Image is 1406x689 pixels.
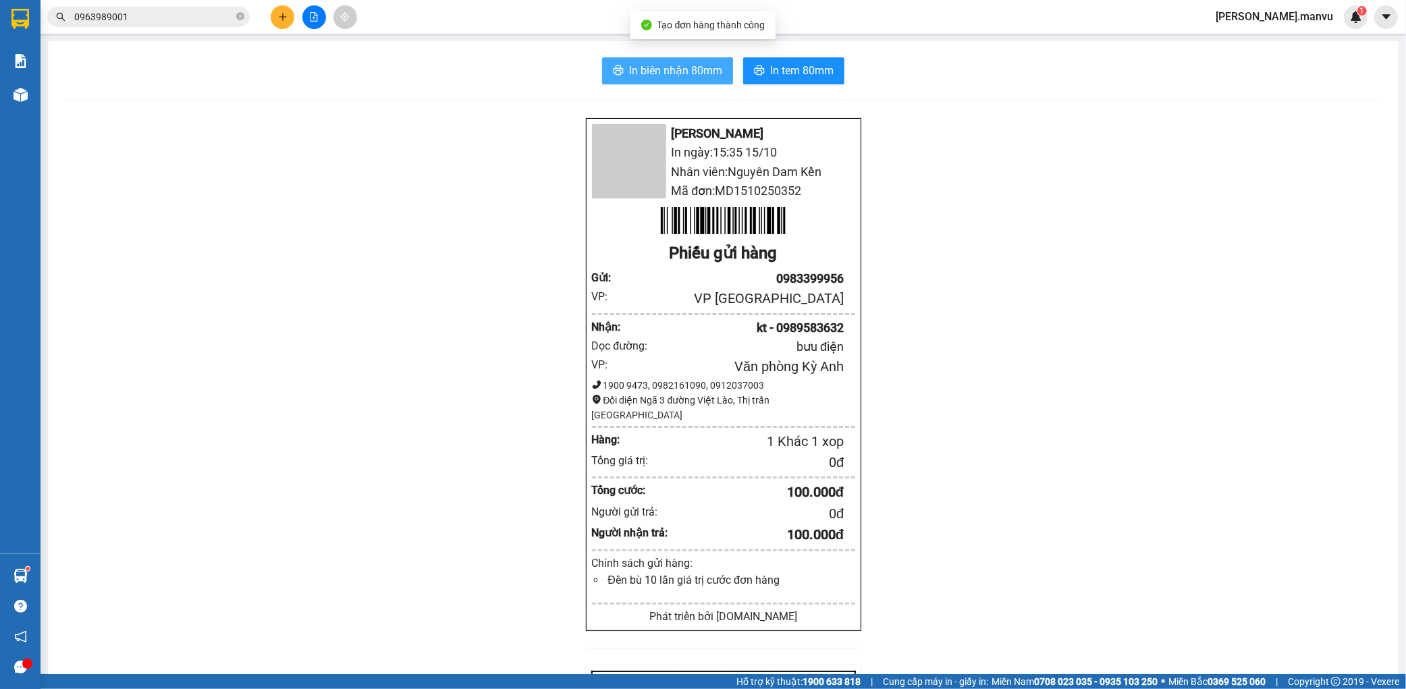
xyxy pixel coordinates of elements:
strong: 1900 633 818 [803,676,861,687]
span: In tem 80mm [770,62,834,79]
span: In biên nhận 80mm [629,62,722,79]
div: VP: [592,288,625,305]
div: VP: [592,356,625,373]
img: warehouse-icon [13,88,28,102]
div: 1 Khác 1 xop [647,431,844,452]
span: Miền Nam [992,674,1158,689]
div: Gửi : [592,269,625,286]
li: [PERSON_NAME] [592,124,855,143]
img: warehouse-icon [13,569,28,583]
span: question-circle [14,600,27,613]
span: Miền Bắc [1168,674,1266,689]
li: Mã đơn: MD1510250352 [592,182,855,200]
span: close-circle [236,11,244,24]
span: aim [340,12,350,22]
span: Tạo đơn hàng thành công [657,20,765,30]
div: Đối diện Ngã 3 đường Việt Lào, Thị trấn [GEOGRAPHIC_DATA] [592,393,855,422]
div: Người nhận trả: [592,524,669,541]
span: phone [592,380,601,389]
div: Người gửi trả: [592,503,669,520]
sup: 1 [26,567,30,571]
div: bưu điện [657,337,844,356]
button: file-add [302,5,326,29]
span: caret-down [1380,11,1393,23]
span: close-circle [236,12,244,20]
span: search [56,12,65,22]
sup: 1 [1357,6,1367,16]
span: check-circle [641,20,652,30]
button: caret-down [1374,5,1398,29]
span: file-add [309,12,319,22]
button: printerIn tem 80mm [743,57,844,84]
span: plus [278,12,288,22]
img: icon-new-feature [1350,11,1362,23]
li: Nhân viên: Nguyên Dam Kền [592,163,855,182]
div: Dọc đường: [592,337,658,354]
span: [PERSON_NAME].manvu [1205,8,1344,25]
span: | [1276,674,1278,689]
strong: 0369 525 060 [1208,676,1266,687]
span: 1 [1359,6,1364,16]
span: notification [14,630,27,643]
div: 1900 9473, 0982161090, 0912037003 [592,378,855,393]
span: ⚪️ [1161,679,1165,684]
div: 100.000 đ [668,524,844,545]
button: plus [271,5,294,29]
input: Tìm tên, số ĐT hoặc mã đơn [74,9,234,24]
div: Văn phòng Kỳ Anh [624,356,844,377]
li: In ngày: 15:35 15/10 [592,143,855,162]
div: Tổng giá trị: [592,452,669,469]
li: [PERSON_NAME] [7,81,157,100]
span: environment [592,395,601,404]
div: Chính sách gửi hàng: [592,555,855,572]
button: aim [333,5,357,29]
div: Phát triển bởi [DOMAIN_NAME] [592,608,855,625]
span: | [871,674,873,689]
span: message [14,661,27,673]
div: Hàng: [592,431,647,448]
div: 0983399956 [624,269,844,288]
span: printer [613,65,624,78]
div: 0 đ [668,503,844,524]
div: Tổng cước: [592,482,669,499]
img: logo-vxr [11,9,29,29]
span: copyright [1331,677,1341,686]
div: 0 đ [668,452,844,473]
span: Hỗ trợ kỹ thuật: [736,674,861,689]
div: Nhận : [592,319,625,335]
span: Cung cấp máy in - giấy in: [883,674,988,689]
button: printerIn biên nhận 80mm [602,57,733,84]
div: 100.000 đ [668,482,844,503]
img: solution-icon [13,54,28,68]
li: In ngày: 14:31 15/10 [7,100,157,119]
div: kt - 0989583632 [624,319,844,337]
div: VP [GEOGRAPHIC_DATA] [624,288,844,309]
span: printer [754,65,765,78]
div: Phiếu gửi hàng [592,241,855,267]
li: Đền bù 10 lần giá trị cước đơn hàng [605,572,855,588]
strong: 0708 023 035 - 0935 103 250 [1034,676,1158,687]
